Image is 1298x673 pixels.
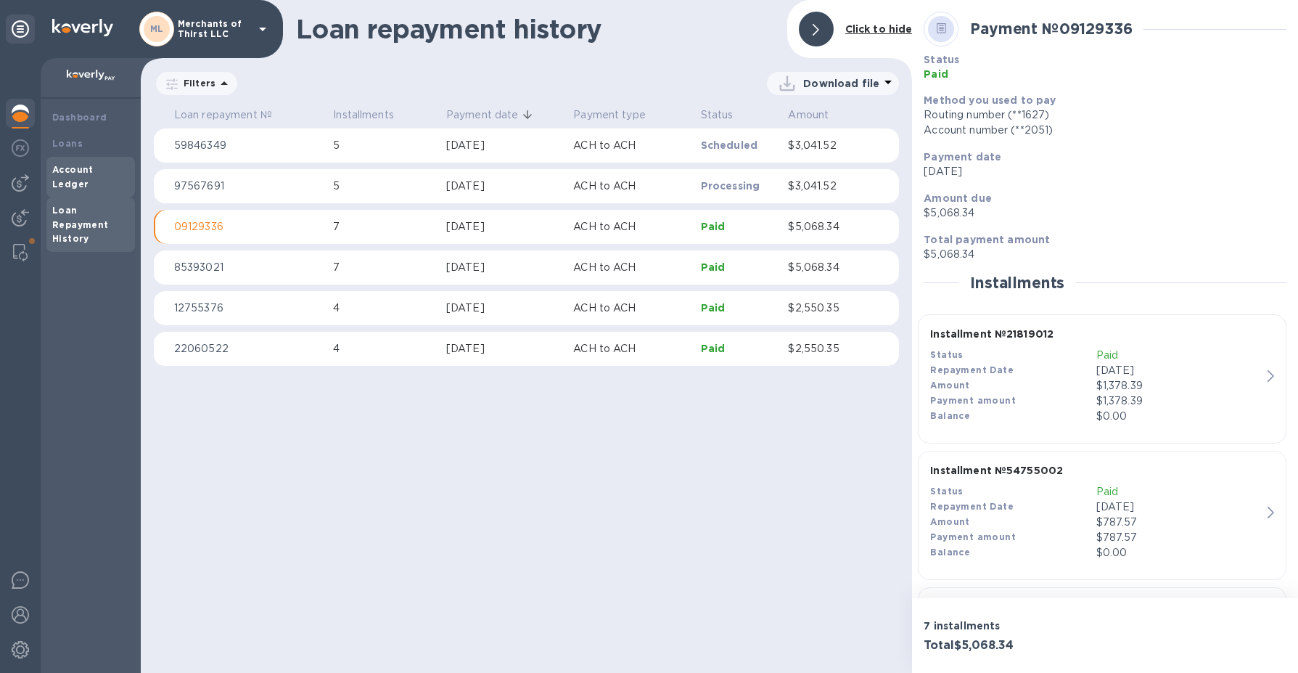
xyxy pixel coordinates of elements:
[924,247,1286,262] p: $5,068.34
[701,301,777,315] p: Paid
[924,234,1050,245] b: Total payment amount
[803,76,879,91] p: Download file
[970,20,1132,38] b: Payment № 09129336
[924,164,1286,179] p: [DATE]
[1096,530,1262,545] p: $787.57
[174,179,321,194] p: 97567691
[333,341,435,356] p: 4
[1096,545,1262,560] p: $0.00
[333,107,413,123] span: Installments
[150,23,164,34] b: ML
[930,380,969,391] b: Amount
[174,138,321,153] p: 59846349
[446,260,562,275] div: [DATE]
[1096,409,1262,424] p: $0.00
[333,107,394,123] p: Installments
[446,138,562,153] div: [DATE]
[6,15,35,44] div: Unpin categories
[701,341,777,356] p: Paid
[1096,393,1262,409] p: $1,378.39
[446,219,562,234] div: [DATE]
[52,164,94,189] b: Account Ledger
[1096,363,1262,378] p: [DATE]
[174,341,321,356] p: 22060522
[788,138,864,153] p: $3,041.52
[924,151,1001,163] b: Payment date
[446,107,519,123] p: Payment date
[930,501,1014,512] b: Repayment Date
[178,77,215,89] p: Filters
[333,301,435,316] p: 4
[788,107,829,123] p: Amount
[333,260,435,275] p: 7
[788,301,864,316] p: $2,550.35
[446,179,562,194] div: [DATE]
[174,301,321,316] p: 12755376
[573,260,689,275] p: ACH to ACH
[1096,348,1262,363] p: Paid
[918,451,1286,580] button: Installment №54755002StatusPaidRepayment Date[DATE]Amount$787.57Payment amount$787.57Balance$0.00
[924,94,1056,106] b: Method you used to pay
[930,516,969,527] b: Amount
[924,205,1286,221] p: $5,068.34
[924,619,1099,633] p: 7 installments
[446,341,562,356] div: [DATE]
[1096,484,1262,499] p: Paid
[296,14,776,44] h1: Loan repayment history
[333,138,435,153] p: 5
[52,205,109,245] b: Loan Repayment History
[930,349,963,360] b: Status
[573,219,689,234] p: ACH to ACH
[573,179,689,194] p: ACH to ACH
[788,219,864,234] p: $5,068.34
[788,107,847,123] span: Amount
[701,138,777,152] p: Scheduled
[701,107,752,123] span: Status
[178,19,250,39] p: Merchants of Thirst LLC
[1096,515,1262,530] div: $787.57
[573,107,665,123] span: Payment type
[52,138,83,149] b: Loans
[930,395,1016,406] b: Payment amount
[924,67,1286,81] p: Paid
[930,486,963,497] b: Status
[701,219,777,234] p: Paid
[701,260,777,274] p: Paid
[701,107,734,123] p: Status
[924,54,959,65] b: Status
[845,23,913,35] b: Click to hide
[174,107,291,123] span: Loan repayment №
[788,341,864,356] p: $2,550.35
[333,219,435,234] p: 7
[924,107,1286,123] div: Routing number (**1627)
[446,301,562,316] div: [DATE]
[930,465,1063,476] b: Installment № 54755002
[174,260,321,275] p: 85393021
[918,314,1286,444] button: Installment №21819012StatusPaidRepayment Date[DATE]Amount$1,378.39Payment amount$1,378.39Balance$...
[930,364,1014,375] b: Repayment Date
[52,19,113,36] img: Logo
[701,179,777,193] p: Processing
[924,639,1099,653] h3: Total $5,068.34
[924,123,1286,138] div: Account number (**2051)
[573,341,689,356] p: ACH to ACH
[573,138,689,153] p: ACH to ACH
[924,192,992,204] b: Amount due
[930,531,1016,542] b: Payment amount
[930,547,970,558] b: Balance
[174,107,272,123] p: Loan repayment №
[930,410,970,421] b: Balance
[446,107,538,123] span: Payment date
[930,328,1053,340] b: Installment № 21819012
[52,112,107,123] b: Dashboard
[1096,378,1262,393] div: $1,378.39
[12,139,29,157] img: Foreign exchange
[174,219,321,234] p: 09129336
[788,260,864,275] p: $5,068.34
[1096,499,1262,515] p: [DATE]
[788,179,864,194] p: $3,041.52
[573,107,646,123] p: Payment type
[970,274,1064,292] h2: Installments
[333,179,435,194] p: 5
[573,301,689,316] p: ACH to ACH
